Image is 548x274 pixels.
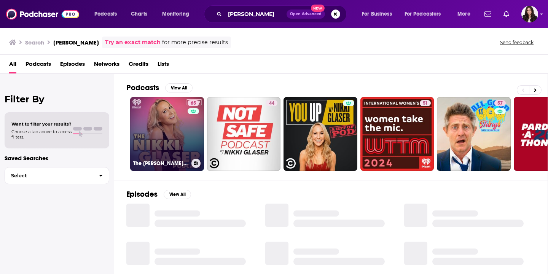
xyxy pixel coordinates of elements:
input: Search podcasts, credits, & more... [225,8,287,20]
button: Open AdvancedNew [287,10,325,19]
button: Show profile menu [521,6,538,22]
a: 44 [207,97,281,171]
a: All [9,58,16,73]
a: 57 [437,97,511,171]
button: open menu [357,8,401,20]
a: EpisodesView All [126,190,191,199]
a: Show notifications dropdown [481,8,494,21]
img: User Profile [521,6,538,22]
a: 51 [360,97,434,171]
span: Select [5,173,93,178]
span: 51 [423,100,428,107]
span: For Podcasters [405,9,441,19]
span: For Business [362,9,392,19]
p: Saved Searches [5,155,109,162]
span: Choose a tab above to access filters. [11,129,72,140]
button: open menu [157,8,199,20]
h3: Search [25,39,44,46]
h3: [PERSON_NAME] [53,39,99,46]
h2: Episodes [126,190,158,199]
a: Networks [94,58,119,73]
span: Monitoring [162,9,189,19]
span: Charts [131,9,147,19]
a: Show notifications dropdown [500,8,512,21]
span: More [457,9,470,19]
button: open menu [452,8,480,20]
span: Podcasts [94,9,117,19]
span: Want to filter your results? [11,121,72,127]
span: Open Advanced [290,12,322,16]
h2: Podcasts [126,83,159,92]
button: View All [165,83,193,92]
a: Lists [158,58,169,73]
a: Try an exact match [105,38,161,47]
a: Charts [126,8,152,20]
button: Select [5,167,109,184]
a: Credits [129,58,148,73]
button: Send feedback [498,39,536,46]
span: Logged in as RebeccaShapiro [521,6,538,22]
span: 57 [497,100,503,107]
button: open menu [89,8,127,20]
span: New [311,5,325,12]
img: Podchaser - Follow, Share and Rate Podcasts [6,7,79,21]
h3: The [PERSON_NAME] Podcast [133,160,188,167]
span: 44 [269,100,274,107]
a: Podcasts [25,58,51,73]
span: for more precise results [162,38,228,47]
a: PodcastsView All [126,83,193,92]
button: open menu [400,8,452,20]
a: 57 [494,100,506,106]
a: Episodes [60,58,85,73]
div: Search podcasts, credits, & more... [211,5,354,23]
h2: Filter By [5,94,109,105]
span: 65 [191,100,196,107]
a: 51 [420,100,431,106]
a: 65The [PERSON_NAME] Podcast [130,97,204,171]
button: View All [164,190,191,199]
a: 44 [266,100,277,106]
a: 65 [188,100,199,106]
